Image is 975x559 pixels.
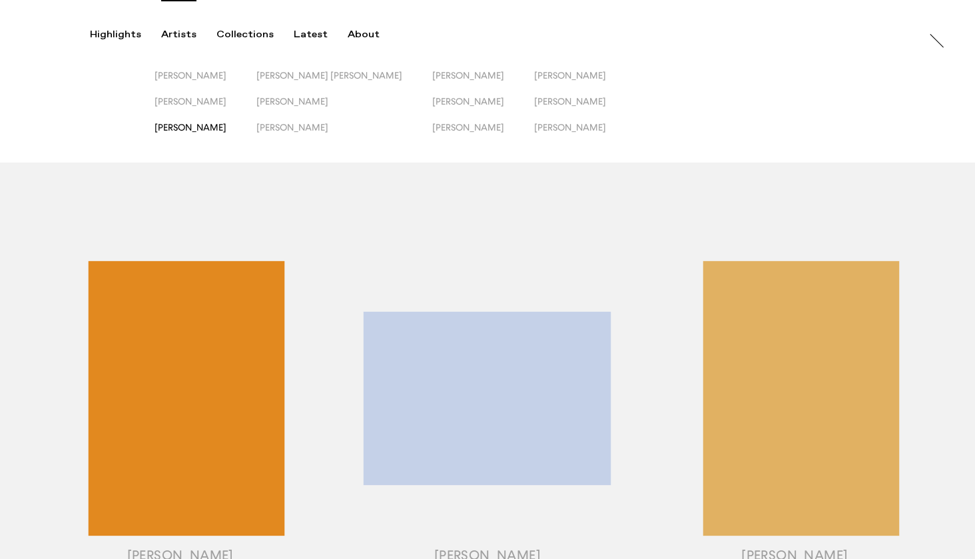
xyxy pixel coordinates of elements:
span: [PERSON_NAME] [534,96,606,107]
span: [PERSON_NAME] [PERSON_NAME] [256,70,402,81]
button: [PERSON_NAME] [534,122,636,148]
button: [PERSON_NAME] [155,96,256,122]
button: [PERSON_NAME] [432,96,534,122]
button: [PERSON_NAME] [534,96,636,122]
span: [PERSON_NAME] [432,70,504,81]
span: [PERSON_NAME] [155,70,226,81]
button: [PERSON_NAME] [432,122,534,148]
button: Collections [216,29,294,41]
span: [PERSON_NAME] [534,70,606,81]
button: Highlights [90,29,161,41]
div: Artists [161,29,196,41]
span: [PERSON_NAME] [155,122,226,133]
button: About [348,29,400,41]
div: Highlights [90,29,141,41]
button: [PERSON_NAME] [432,70,534,96]
span: [PERSON_NAME] [256,96,328,107]
button: [PERSON_NAME] [PERSON_NAME] [256,70,432,96]
button: [PERSON_NAME] [534,70,636,96]
button: Latest [294,29,348,41]
span: [PERSON_NAME] [534,122,606,133]
button: [PERSON_NAME] [256,122,432,148]
span: [PERSON_NAME] [432,96,504,107]
button: Artists [161,29,216,41]
button: [PERSON_NAME] [155,70,256,96]
div: Latest [294,29,328,41]
button: [PERSON_NAME] [155,122,256,148]
span: [PERSON_NAME] [432,122,504,133]
span: [PERSON_NAME] [256,122,328,133]
div: Collections [216,29,274,41]
button: [PERSON_NAME] [256,96,432,122]
span: [PERSON_NAME] [155,96,226,107]
div: About [348,29,380,41]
